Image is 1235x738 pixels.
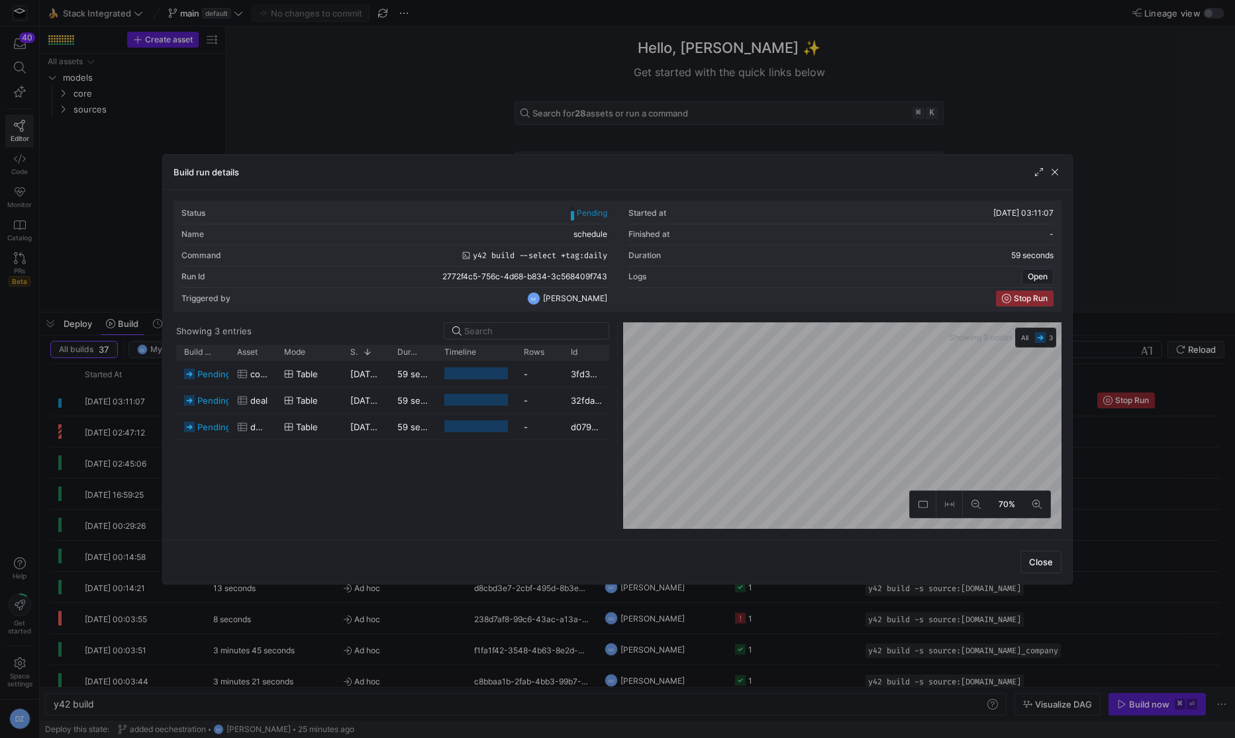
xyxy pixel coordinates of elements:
span: pending [197,361,231,387]
div: Command [181,251,221,260]
y42-duration: 59 seconds [397,369,446,379]
button: Stop Run [996,291,1054,306]
div: Status [181,208,205,218]
span: Close [1029,557,1053,567]
span: 70% [996,497,1018,512]
span: Table [296,361,318,387]
span: [PERSON_NAME] [543,294,607,303]
span: Timeline [444,347,476,357]
h3: Build run details [173,167,239,177]
span: [DATE] 03:11:08 [350,395,416,406]
span: schedule [573,230,607,239]
span: deal [250,388,268,414]
span: [DATE] 03:11:07 [993,208,1054,218]
y42-duration: 59 seconds [397,422,446,432]
span: Stop Run [1014,294,1048,303]
button: 70% [989,491,1024,518]
span: Table [296,388,318,414]
span: Showing 9 nodes [949,333,1015,342]
div: Showing 3 entries [176,326,252,336]
span: Id [571,347,577,357]
div: - [516,414,563,439]
button: Close [1020,551,1062,573]
div: - [516,387,563,413]
span: 3 [1049,334,1053,342]
span: deal_company [250,414,268,440]
div: Duration [628,251,661,260]
span: y42 build --select +tag:daily [473,251,607,260]
span: Table [296,414,318,440]
span: Build status [184,347,212,357]
div: 3fd30a75-8116-4ed1-a580-0f2ba49f5efb [563,361,610,387]
span: Open [1028,272,1048,281]
span: Started at [350,347,358,357]
span: Mode [284,347,305,357]
span: pending [197,414,231,440]
div: Triggered by [181,294,230,303]
div: DZ [527,292,540,305]
span: Asset [237,347,258,357]
y42-duration: 59 seconds [397,395,446,406]
span: [DATE] 03:11:08 [350,369,416,379]
input: Search [464,326,601,336]
span: - [1050,229,1054,239]
div: Finished at [628,230,669,239]
span: Duration [397,347,419,357]
span: [DATE] 03:11:08 [350,422,416,432]
div: - [516,361,563,387]
div: Run Id [181,272,205,281]
div: Name [181,230,204,239]
span: 2772f4c5-756c-4d68-b834-3c568409f743 [442,272,607,281]
span: Rows [524,347,544,357]
div: d079a2e8-447a-4012-b535-822356d400be [563,414,610,439]
span: All [1021,332,1028,343]
div: Started at [628,208,666,218]
div: Logs [628,272,646,281]
span: Pending [577,208,607,218]
div: 32fda626-a664-4499-8a37-6449a1a1adc4 [563,387,610,413]
button: Open [1022,269,1054,285]
span: pending [197,388,231,414]
y42-duration: 59 seconds [1011,251,1054,260]
span: company [250,361,268,387]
